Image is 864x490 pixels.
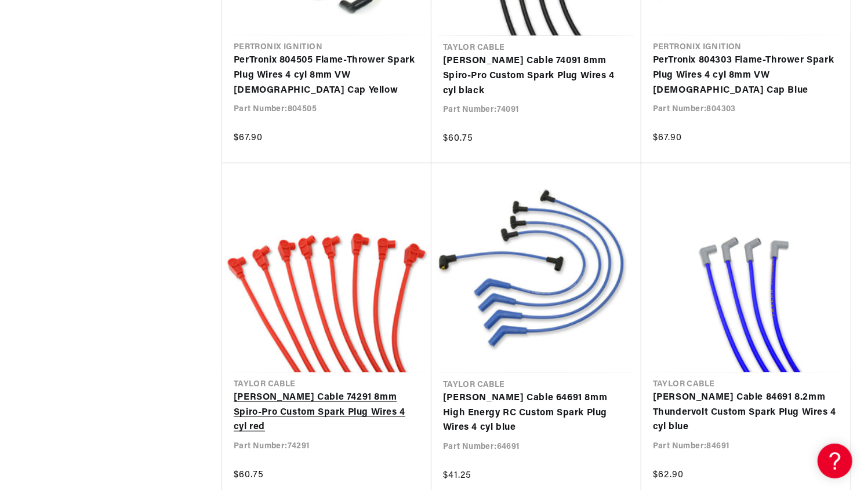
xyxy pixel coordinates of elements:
a: PerTronix 804303 Flame-Thrower Spark Plug Wires 4 cyl 8mm VW [DEMOGRAPHIC_DATA] Cap Blue [653,53,839,98]
a: [PERSON_NAME] Cable 74091 8mm Spiro-Pro Custom Spark Plug Wires 4 cyl black [443,54,630,98]
a: [PERSON_NAME] Cable 64691 8mm High Energy RC Custom Spark Plug Wires 4 cyl blue [443,391,630,436]
a: [PERSON_NAME] Cable 74291 8mm Spiro-Pro Custom Spark Plug Wires 4 cyl red [234,390,420,435]
a: [PERSON_NAME] Cable 84691 8.2mm Thundervolt Custom Spark Plug Wires 4 cyl blue [653,390,839,435]
a: PerTronix 804505 Flame-Thrower Spark Plug Wires 4 cyl 8mm VW [DEMOGRAPHIC_DATA] Cap Yellow [234,53,420,98]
